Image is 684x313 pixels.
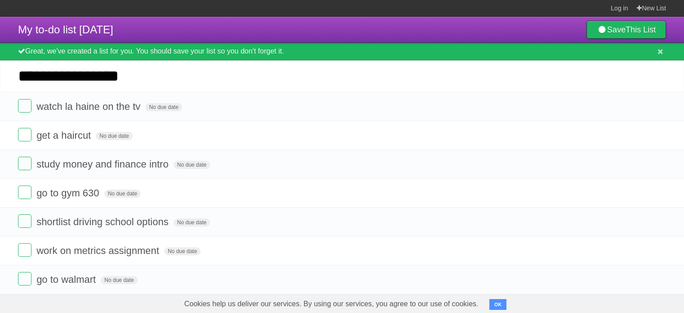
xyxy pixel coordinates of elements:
[18,214,31,228] label: Done
[36,159,171,170] span: study money and finance intro
[36,187,101,199] span: go to gym 630
[586,21,666,39] a: SaveThis List
[36,101,143,112] span: watch la haine on the tv
[18,23,113,36] span: My to-do list [DATE]
[164,247,201,255] span: No due date
[489,299,507,310] button: OK
[18,99,31,113] label: Done
[36,245,161,256] span: work on metrics assignment
[18,157,31,170] label: Done
[36,130,93,141] span: get a haircut
[101,276,137,284] span: No due date
[36,216,170,227] span: shortlist driving school options
[145,103,182,111] span: No due date
[175,295,487,313] span: Cookies help us deliver our services. By using our services, you agree to our use of cookies.
[174,161,210,169] span: No due date
[174,218,210,227] span: No due date
[18,272,31,286] label: Done
[18,128,31,141] label: Done
[96,132,132,140] span: No due date
[104,190,141,198] span: No due date
[18,186,31,199] label: Done
[18,243,31,257] label: Done
[626,25,656,34] b: This List
[36,274,98,285] span: go to walmart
